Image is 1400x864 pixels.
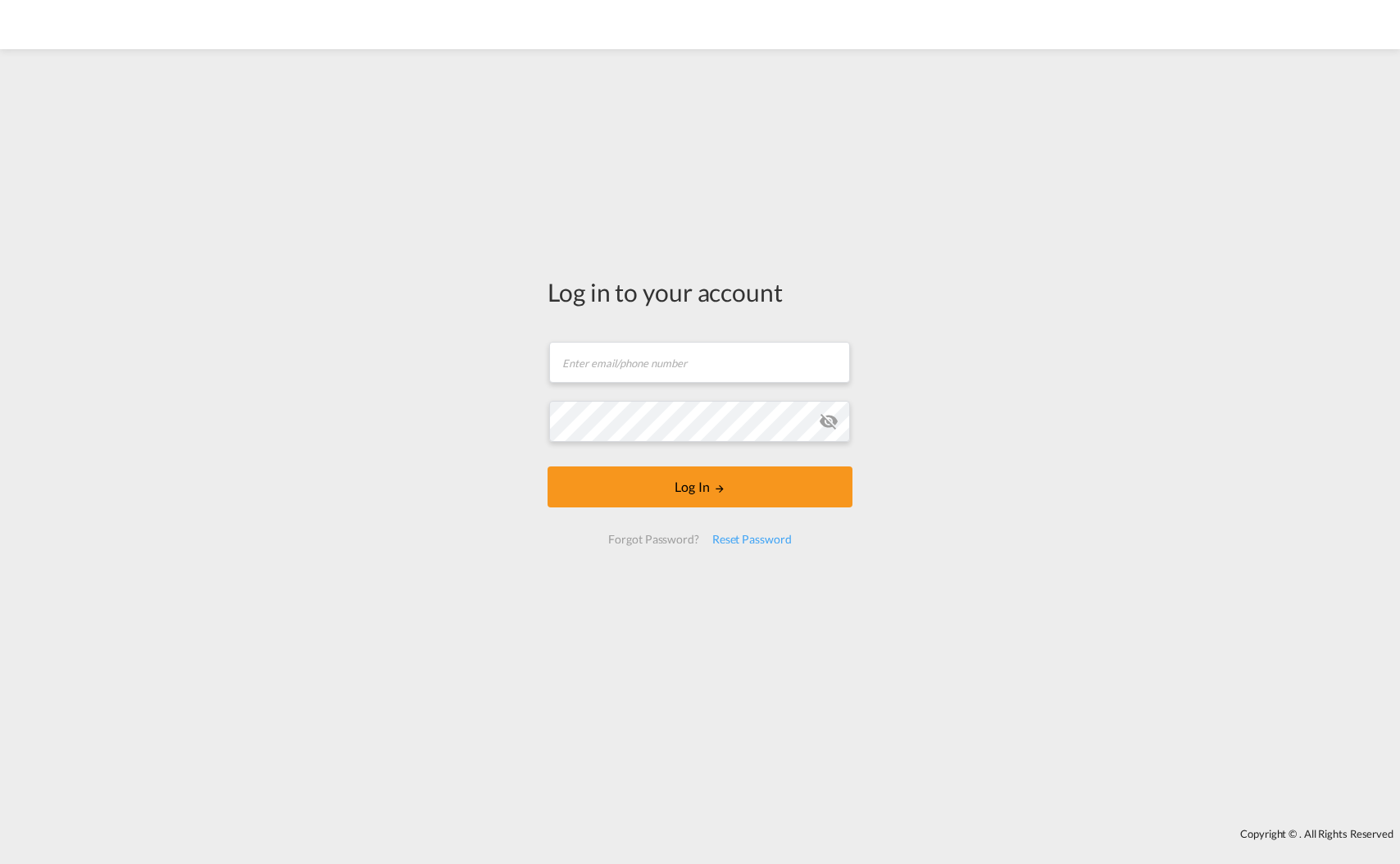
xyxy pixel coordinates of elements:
[706,525,798,554] div: Reset Password
[548,275,852,309] div: Log in to your account
[548,466,852,507] button: LOGIN
[819,412,839,431] md-icon: icon-eye-off
[602,525,705,554] div: Forgot Password?
[549,342,850,383] input: Enter email/phone number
